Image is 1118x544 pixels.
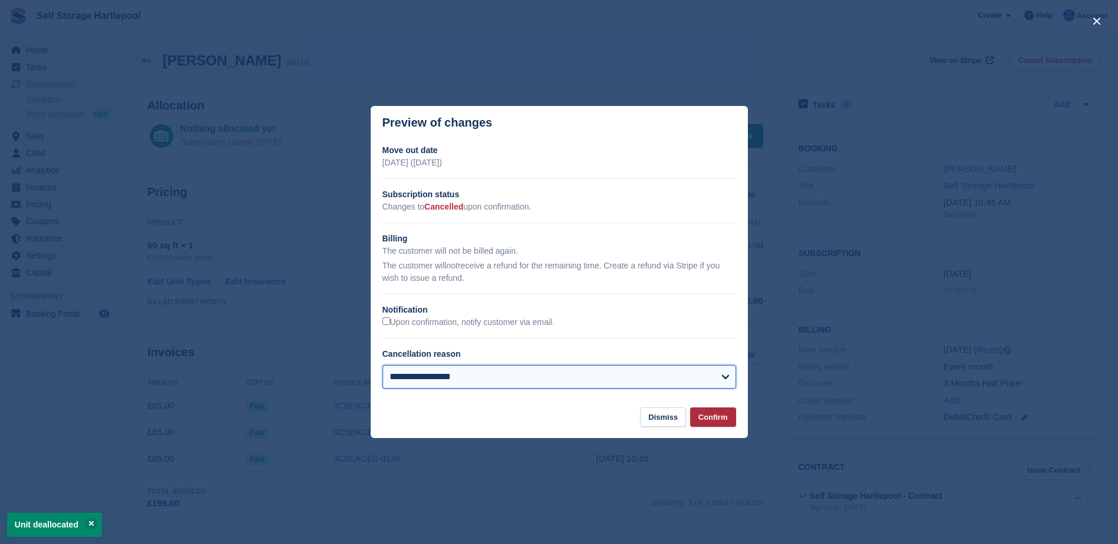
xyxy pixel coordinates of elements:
[640,407,686,427] button: Dismiss
[382,144,736,157] h2: Move out date
[382,317,555,328] label: Upon confirmation, notify customer via email.
[690,407,736,427] button: Confirm
[382,317,390,325] input: Upon confirmation, notify customer via email.
[382,116,493,130] p: Preview of changes
[382,157,736,169] p: [DATE] ([DATE])
[7,513,102,537] p: Unit deallocated
[1087,12,1106,31] button: close
[382,188,736,201] h2: Subscription status
[382,260,736,284] p: The customer will receive a refund for the remaining time. Create a refund via Stripe if you wish...
[382,245,736,257] p: The customer will not be billed again.
[382,304,736,316] h2: Notification
[424,202,463,211] span: Cancelled
[382,233,736,245] h2: Billing
[446,261,457,270] em: not
[382,349,461,359] label: Cancellation reason
[382,201,736,213] p: Changes to upon confirmation.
